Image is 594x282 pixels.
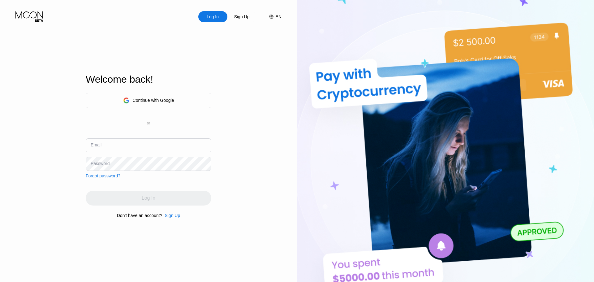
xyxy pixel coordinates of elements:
div: Continue with Google [86,93,211,108]
div: EN [276,14,282,19]
div: EN [263,11,282,22]
div: Forgot password? [86,173,120,178]
div: Password [91,161,110,166]
div: Sign Up [234,14,250,20]
div: Email [91,142,101,147]
div: Sign Up [162,213,180,218]
div: Sign Up [227,11,256,22]
div: Continue with Google [133,98,174,103]
div: or [147,121,150,125]
div: Sign Up [165,213,180,218]
div: Welcome back! [86,74,211,85]
div: Log In [206,14,219,20]
div: Don't have an account? [117,213,162,218]
div: Log In [198,11,227,22]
